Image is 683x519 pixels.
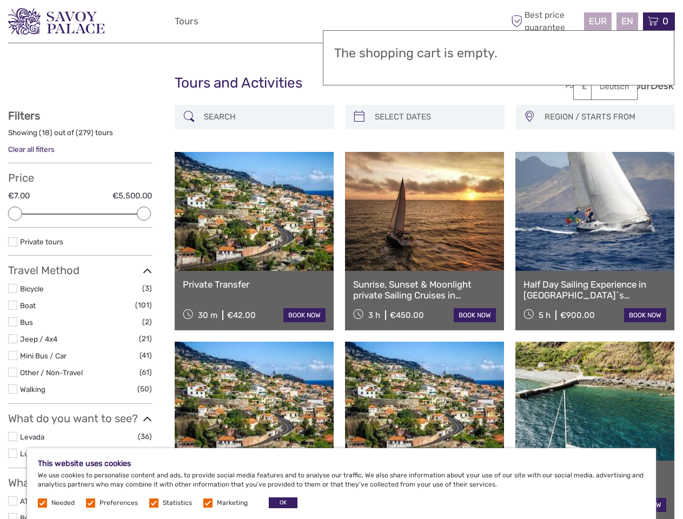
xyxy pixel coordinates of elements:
a: Private Transfer [183,279,326,290]
a: book now [283,308,326,322]
p: We're away right now. Please check back later! [15,19,122,28]
h3: What do you want to do? [8,476,152,489]
div: €42.00 [227,310,256,320]
label: 279 [78,128,91,138]
a: book now [624,308,666,322]
div: Showing ( ) out of ( ) tours [8,128,152,144]
a: Boat [20,301,36,310]
span: (2) [142,316,152,328]
span: (36) [138,430,152,443]
img: 3279-876b4492-ee62-4c61-8ef8-acb0a8f63b96_logo_small.png [8,8,104,35]
span: 3 h [368,310,380,320]
a: book now [454,308,496,322]
a: Lunch Included [20,449,72,458]
h1: Tours and Activities [175,75,508,92]
button: OK [269,497,297,508]
span: (61) [140,366,152,378]
a: Levada [20,432,44,441]
a: Half Day Sailing Experience in [GEOGRAPHIC_DATA]´s [GEOGRAPHIC_DATA] [523,279,666,301]
a: ATV/Quads/Buggies [20,497,89,505]
a: Sunrise, Sunset & Moonlight private Sailing Cruises in [GEOGRAPHIC_DATA] [353,279,496,301]
span: Best price guarantee [508,9,581,33]
div: €450.00 [390,310,424,320]
strong: Filters [8,109,40,122]
span: (21) [139,332,152,345]
button: REGION / STARTS FROM [540,108,669,126]
label: 18 [42,128,50,138]
label: Needed [51,498,75,508]
a: Deutsch [592,77,637,97]
span: 5 h [539,310,551,320]
span: EUR [589,16,607,26]
div: EN [616,12,638,30]
h3: The shopping cart is empty. [334,46,663,61]
span: (3) [142,282,152,295]
button: Open LiveChat chat widget [124,17,137,30]
a: Clear all filters [8,145,55,154]
a: £ [574,77,611,97]
a: Other / Non-Travel [20,368,83,377]
h3: What do you want to see? [8,412,152,425]
span: (101) [135,299,152,311]
a: Walking [20,385,45,394]
a: Bicycle [20,284,44,293]
h3: Price [8,171,152,184]
span: 30 m [198,310,217,320]
h5: This website uses cookies [38,459,645,468]
a: Jeep / 4x4 [20,335,57,343]
input: SELECT DATES [370,108,499,127]
span: (41) [140,349,152,362]
a: Tours [175,14,198,29]
a: Private tours [20,237,63,246]
span: (15) [139,447,152,460]
h3: Travel Method [8,264,152,277]
div: We use cookies to personalise content and ads, to provide social media features and to analyse ou... [27,448,656,519]
a: Bus [20,318,33,327]
label: €5,500.00 [112,190,152,202]
input: SEARCH [200,108,328,127]
label: Statistics [163,498,192,508]
span: (50) [137,383,152,395]
img: PurchaseViaTourDesk.png [565,79,675,92]
label: Preferences [100,498,138,508]
label: Marketing [217,498,248,508]
a: Mini Bus / Car [20,351,67,360]
span: 0 [661,16,670,26]
div: €900.00 [560,310,595,320]
label: €7.00 [8,190,30,202]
